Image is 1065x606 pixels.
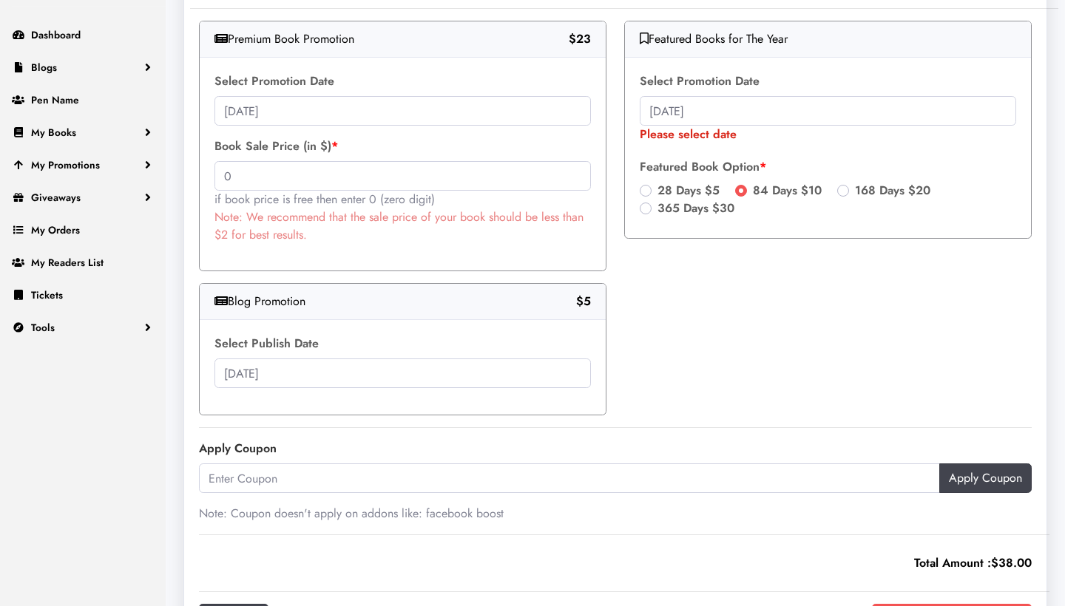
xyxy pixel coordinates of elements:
[199,463,940,493] input: Enter Coupon
[939,463,1032,493] input: Apply Coupon
[991,554,1032,571] span: $38.00
[31,125,76,140] span: My Books
[569,30,591,48] b: $23
[31,287,63,302] span: Tickets
[214,137,591,155] label: Book Sale Price (in $)
[31,222,80,237] span: My Orders
[200,284,606,320] div: Blog Promotion
[640,158,1016,176] label: Featured Book Option
[31,157,100,172] span: My Promotions
[199,440,277,457] label: Apply Coupon
[31,27,81,42] span: Dashboard
[31,92,79,107] span: Pen Name
[31,190,81,205] span: Giveaways
[625,21,1031,58] div: Featured Books for The Year
[31,255,104,270] span: My Readers List
[214,72,334,90] label: Select Promotion Date
[914,554,1032,571] span: Total Amount :
[657,182,720,200] label: 28 Days $5
[31,320,55,335] span: Tools
[753,182,822,200] label: 84 Days $10
[214,335,319,353] label: Select Publish Date
[640,96,1016,126] input: Select Promotion Date
[214,96,591,126] input: Select Promotion Date
[640,72,760,90] label: Select Promotion Date
[640,129,788,140] label: Please select date
[214,358,591,388] input: Select Publish Date
[200,21,606,58] div: Premium Book Promotion
[31,60,57,75] span: Blogs
[657,200,734,217] label: 365 Days $30
[214,191,591,208] p: if book price is free then enter 0 (zero digit)
[214,208,591,244] p: Note: We recommend that the sale price of your book should be less than $2 for best results.
[199,505,1032,522] p: Note: Coupon doesn't apply on addons like: facebook boost
[855,182,930,200] label: 168 Days $20
[576,293,591,310] b: $5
